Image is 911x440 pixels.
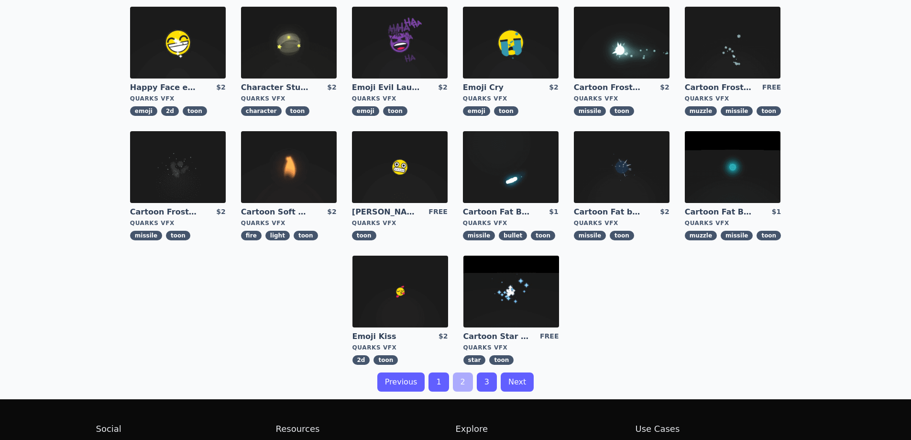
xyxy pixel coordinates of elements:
span: emoji [352,106,379,116]
h2: Use Cases [636,422,815,436]
a: Cartoon Frost Missile [574,82,643,93]
a: Cartoon Soft CandleLight [241,207,310,217]
div: $1 [549,207,558,217]
span: missile [574,106,606,116]
span: toon [494,106,518,116]
div: Quarks VFX [685,95,781,102]
img: imgAlt [685,7,780,79]
img: imgAlt [685,131,780,203]
div: $2 [216,207,225,217]
img: imgAlt [574,131,670,203]
span: toon [166,231,190,240]
span: missile [721,231,753,240]
div: Quarks VFX [463,95,559,102]
a: Cartoon Frost Missile Explosion [130,207,199,217]
span: 2d [352,355,370,365]
a: 2 [453,372,473,392]
a: Cartoon Fat Bullet Muzzle Flash [685,207,754,217]
div: Quarks VFX [130,219,226,227]
span: muzzle [685,231,717,240]
h2: Resources [276,422,456,436]
span: star [463,355,486,365]
a: Next [501,372,534,392]
a: Cartoon Star field [463,331,532,342]
span: toon [352,231,376,240]
span: toon [294,231,318,240]
span: 2d [161,106,179,116]
span: toon [531,231,555,240]
a: Cartoon Fat Bullet [463,207,532,217]
div: FREE [762,82,781,93]
div: $2 [439,331,448,342]
a: Emoji Cry [463,82,532,93]
div: Quarks VFX [352,95,448,102]
span: toon [757,231,781,240]
span: light [265,231,290,240]
h2: Explore [456,422,636,436]
div: Quarks VFX [574,95,670,102]
div: $2 [327,82,336,93]
a: Cartoon Frost Missile Muzzle Flash [685,82,754,93]
div: Quarks VFX [241,95,337,102]
span: bullet [499,231,527,240]
span: missile [574,231,606,240]
div: Quarks VFX [352,219,448,227]
div: Quarks VFX [130,95,226,102]
img: imgAlt [463,256,559,327]
span: character [241,106,282,116]
div: Quarks VFX [463,344,559,351]
span: toon [373,355,398,365]
img: imgAlt [352,256,448,327]
div: $2 [216,82,225,93]
div: Quarks VFX [241,219,337,227]
img: imgAlt [130,131,226,203]
span: toon [610,106,634,116]
span: toon [610,231,634,240]
span: fire [241,231,262,240]
div: Quarks VFX [574,219,670,227]
h2: Social [96,422,276,436]
span: toon [285,106,310,116]
span: toon [183,106,207,116]
span: missile [130,231,162,240]
a: [PERSON_NAME] [352,207,421,217]
div: $1 [772,207,781,217]
div: FREE [428,207,447,217]
div: Quarks VFX [463,219,559,227]
span: toon [757,106,781,116]
a: Emoji Kiss [352,331,421,342]
img: imgAlt [130,7,226,79]
span: missile [721,106,753,116]
span: muzzle [685,106,717,116]
img: imgAlt [352,7,448,79]
div: Quarks VFX [685,219,781,227]
div: $2 [327,207,336,217]
a: Cartoon Fat bullet explosion [574,207,643,217]
div: Quarks VFX [352,344,448,351]
img: imgAlt [463,7,559,79]
a: 3 [477,372,497,392]
a: Previous [377,372,425,392]
span: emoji [463,106,490,116]
a: 1 [428,372,449,392]
img: imgAlt [241,7,337,79]
div: $2 [549,82,558,93]
span: missile [463,231,495,240]
span: toon [489,355,514,365]
img: imgAlt [352,131,448,203]
span: toon [383,106,407,116]
div: $2 [660,207,669,217]
a: Character Stun Effect [241,82,310,93]
div: $2 [438,82,447,93]
a: Happy Face emoji [130,82,199,93]
div: $2 [660,82,669,93]
div: FREE [540,331,559,342]
span: emoji [130,106,157,116]
img: imgAlt [241,131,337,203]
img: imgAlt [463,131,559,203]
a: Emoji Evil Laugh [352,82,421,93]
img: imgAlt [574,7,670,79]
